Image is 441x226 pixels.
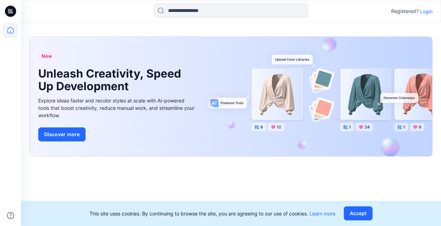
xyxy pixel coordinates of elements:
p: Login [420,8,433,15]
span: New [41,52,52,60]
p: This site uses cookies. By continuing to browse the site, you are agreeing to our use of cookies. [89,210,335,217]
p: Registered? [391,7,419,15]
a: Discover more [38,127,196,141]
a: Learn more [309,211,335,217]
h1: Unleash Creativity, Speed Up Development [38,67,186,93]
div: Explore ideas faster and recolor styles at scale with AI-powered tools that boost creativity, red... [38,97,196,119]
button: Accept [344,206,373,220]
button: Discover more [38,127,86,141]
